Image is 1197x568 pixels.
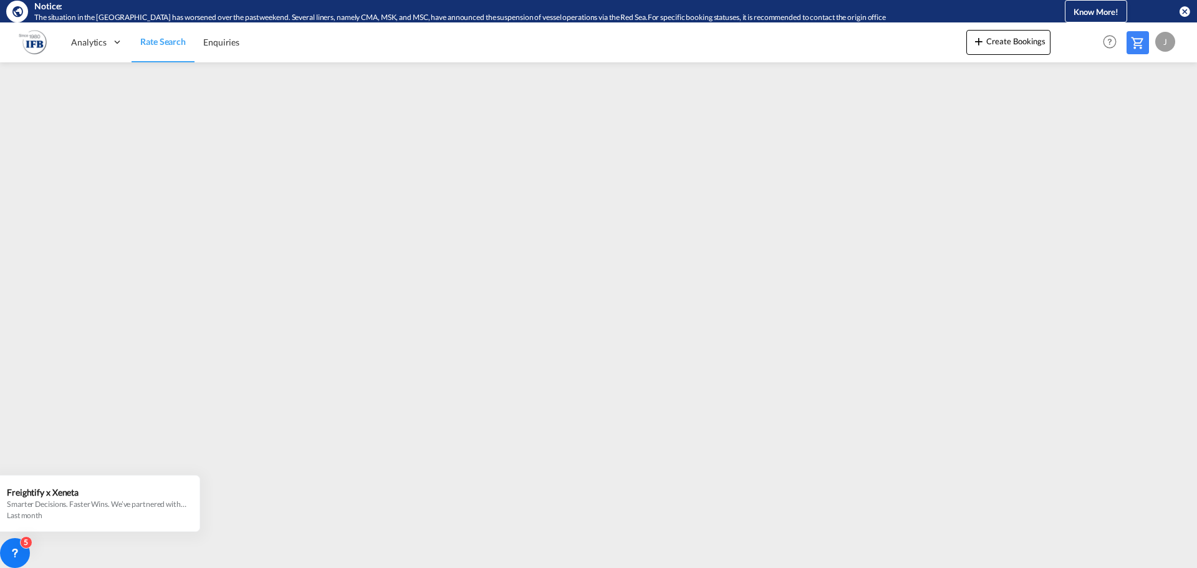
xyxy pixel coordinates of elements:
span: Rate Search [140,36,186,47]
button: icon-plus 400-fgCreate Bookings [966,30,1050,55]
span: Help [1099,31,1120,52]
div: Analytics [62,22,132,62]
md-icon: icon-plus 400-fg [971,34,986,49]
button: icon-close-circle [1178,5,1191,17]
span: Enquiries [203,37,239,47]
img: b628ab10256c11eeb52753acbc15d091.png [19,28,47,56]
span: Know More! [1074,7,1118,17]
div: J [1155,32,1175,52]
span: Analytics [71,36,107,49]
div: The situation in the Red Sea has worsened over the past weekend. Several liners, namely CMA, MSK,... [34,12,1013,23]
a: Enquiries [195,22,248,62]
md-icon: icon-earth [11,5,24,17]
a: Rate Search [132,22,195,62]
div: Help [1099,31,1127,54]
